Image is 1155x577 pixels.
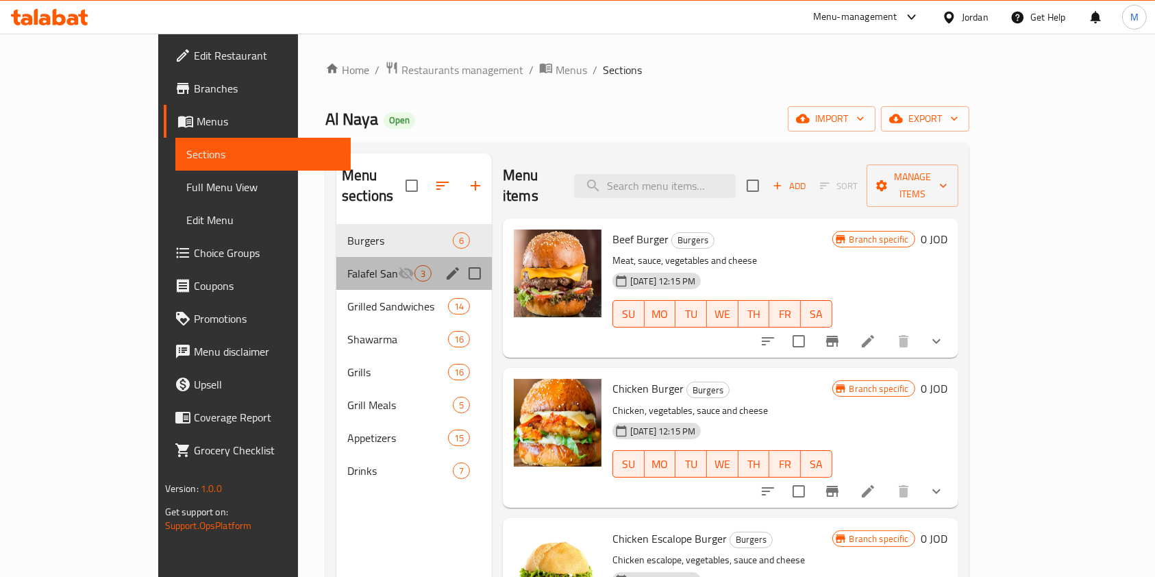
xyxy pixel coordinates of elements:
[336,257,492,290] div: Falafel Sandwiches3edit
[401,62,523,78] span: Restaurants management
[730,532,773,548] div: Burgers
[707,450,738,478] button: WE
[671,232,715,249] div: Burgers
[1130,10,1139,25] span: M
[574,174,736,198] input: search
[593,62,597,78] li: /
[347,463,453,479] span: Drinks
[459,169,492,202] button: Add section
[342,165,406,206] h2: Menu sections
[194,343,340,360] span: Menu disclaimer
[414,265,432,282] div: items
[453,463,470,479] div: items
[612,552,832,569] p: Chicken escalope, vegetables, sauce and cheese
[347,331,448,347] span: Shawarma
[645,300,676,328] button: MO
[384,114,415,126] span: Open
[813,9,897,25] div: Menu-management
[784,327,813,356] span: Select to update
[675,300,707,328] button: TU
[194,310,340,327] span: Promotions
[336,389,492,421] div: Grill Meals5
[784,477,813,506] span: Select to update
[801,450,832,478] button: SA
[448,430,470,446] div: items
[921,230,947,249] h6: 0 JOD
[164,368,351,401] a: Upsell
[194,409,340,426] span: Coverage Report
[336,421,492,454] div: Appetizers15
[612,528,727,549] span: Chicken Escalope Burger
[194,80,340,97] span: Branches
[844,532,915,545] span: Branch specific
[194,278,340,294] span: Coupons
[681,304,701,324] span: TU
[415,267,431,280] span: 3
[449,432,469,445] span: 15
[612,450,645,478] button: SU
[336,454,492,487] div: Drinks7
[325,61,969,79] nav: breadcrumb
[625,425,701,438] span: [DATE] 12:15 PM
[194,47,340,64] span: Edit Restaurant
[385,61,523,79] a: Restaurants management
[336,224,492,257] div: Burgers6
[529,62,534,78] li: /
[738,171,767,200] span: Select section
[165,480,199,498] span: Version:
[556,62,587,78] span: Menus
[347,298,448,315] span: Grilled Sandwiches
[788,106,875,132] button: import
[767,175,811,197] span: Add item
[881,106,969,132] button: export
[625,275,701,288] span: [DATE] 12:15 PM
[175,171,351,204] a: Full Menu View
[347,265,398,282] div: Falafel Sandwiches
[347,232,453,249] div: Burgers
[448,298,470,315] div: items
[164,39,351,72] a: Edit Restaurant
[650,454,671,474] span: MO
[449,333,469,346] span: 16
[612,300,645,328] button: SU
[186,212,340,228] span: Edit Menu
[887,325,920,358] button: delete
[920,325,953,358] button: show more
[806,454,827,474] span: SA
[775,304,795,324] span: FR
[744,454,765,474] span: TH
[603,62,642,78] span: Sections
[928,483,945,500] svg: Show Choices
[767,175,811,197] button: Add
[454,234,469,247] span: 6
[806,304,827,324] span: SA
[175,138,351,171] a: Sections
[738,450,770,478] button: TH
[449,300,469,313] span: 14
[775,454,795,474] span: FR
[514,379,601,467] img: Chicken Burger
[687,382,729,398] span: Burgers
[384,112,415,129] div: Open
[347,430,448,446] span: Appetizers
[712,304,733,324] span: WE
[164,401,351,434] a: Coverage Report
[752,475,784,508] button: sort-choices
[454,399,469,412] span: 5
[675,450,707,478] button: TU
[892,110,958,127] span: export
[962,10,989,25] div: Jordan
[194,442,340,458] span: Grocery Checklist
[503,165,558,206] h2: Menu items
[448,364,470,380] div: items
[612,229,669,249] span: Beef Burger
[336,323,492,356] div: Shawarma16
[681,454,701,474] span: TU
[887,475,920,508] button: delete
[844,382,915,395] span: Branch specific
[426,169,459,202] span: Sort sections
[449,366,469,379] span: 16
